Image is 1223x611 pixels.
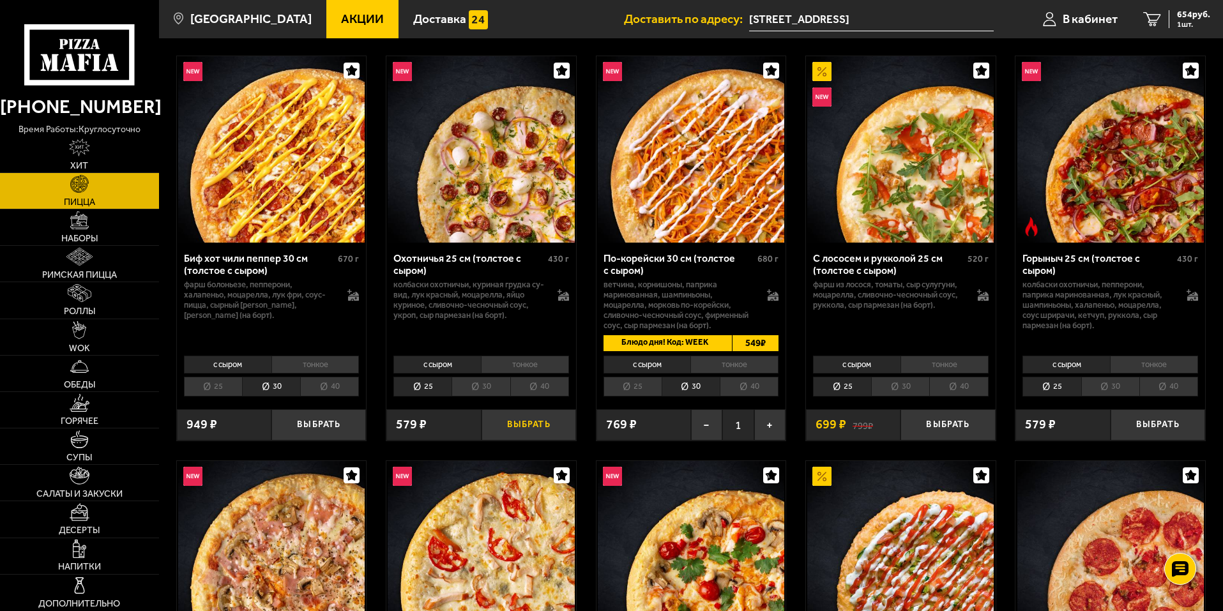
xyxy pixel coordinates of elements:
[749,8,994,31] input: Ваш адрес доставки
[388,56,574,243] img: Охотничья 25 см (толстое с сыром)
[968,253,989,264] span: 520 г
[816,418,846,431] span: 699 ₽
[604,335,721,351] span: Блюдо дня! Код: WEEK
[61,234,98,243] span: Наборы
[59,526,100,535] span: Десерты
[1177,253,1198,264] span: 430 г
[871,377,929,396] li: 30
[1017,56,1204,243] img: Горыныч 25 см (толстое с сыром)
[691,409,722,441] button: −
[754,409,786,441] button: +
[58,562,101,571] span: Напитки
[1111,409,1205,441] button: Выбрать
[813,252,964,276] div: С лососем и рукколой 25 см (толстое с сыром)
[624,13,749,25] span: Доставить по адресу:
[70,162,88,170] span: Хит
[807,56,994,243] img: С лососем и рукколой 25 см (толстое с сыром)
[469,10,488,29] img: 15daf4d41897b9f0e9f617042186c801.svg
[596,56,786,243] a: НовинкаПо-корейски 30 см (толстое с сыром)
[396,418,427,431] span: 579 ₽
[853,418,873,431] s: 799 ₽
[413,13,466,25] span: Доставка
[338,253,359,264] span: 670 г
[732,335,779,351] span: 549 ₽
[604,356,691,373] li: с сыром
[749,8,994,31] span: Ленинградская область, Всеволожск, Василеозерская улица, 1к2, подъезд 2
[178,56,365,243] img: Биф хот чили пеппер 30 см (толстое с сыром)
[183,467,202,486] img: Новинка
[1022,356,1110,373] li: с сыром
[900,356,989,373] li: тонкое
[300,377,359,396] li: 40
[184,252,335,276] div: Биф хот чили пеппер 30 см (толстое с сыром)
[271,356,360,373] li: тонкое
[690,356,779,373] li: тонкое
[606,418,637,431] span: 769 ₽
[604,252,755,276] div: По-корейски 30 см (толстое с сыром)
[64,381,95,389] span: Обеды
[184,377,242,396] li: 25
[1139,377,1198,396] li: 40
[1063,13,1118,25] span: В кабинет
[452,377,510,396] li: 30
[900,409,995,441] button: Выбрать
[1025,418,1056,431] span: 579 ₽
[1110,356,1198,373] li: тонкое
[813,280,964,310] p: фарш из лосося, томаты, сыр сулугуни, моцарелла, сливочно-чесночный соус, руккола, сыр пармезан (...
[1177,20,1210,28] span: 1 шт.
[481,356,569,373] li: тонкое
[604,280,755,331] p: ветчина, корнишоны, паприка маринованная, шампиньоны, моцарелла, морковь по-корейски, сливочно-че...
[603,467,622,486] img: Новинка
[393,356,481,373] li: с сыром
[184,280,335,321] p: фарш болоньезе, пепперони, халапеньо, моцарелла, лук фри, соус-пицца, сырный [PERSON_NAME], [PERS...
[1022,377,1081,396] li: 25
[61,417,98,426] span: Горячее
[177,56,367,243] a: НовинкаБиф хот чили пеппер 30 см (толстое с сыром)
[1081,377,1139,396] li: 30
[722,409,754,441] span: 1
[1022,62,1041,81] img: Новинка
[929,377,988,396] li: 40
[271,409,366,441] button: Выбрать
[662,377,720,396] li: 30
[603,62,622,81] img: Новинка
[757,253,779,264] span: 680 г
[720,377,779,396] li: 40
[64,307,95,316] span: Роллы
[393,377,452,396] li: 25
[1177,10,1210,19] span: 654 руб.
[548,253,569,264] span: 430 г
[42,271,117,280] span: Римская пицца
[186,418,217,431] span: 949 ₽
[386,56,576,243] a: НовинкаОхотничья 25 см (толстое с сыром)
[184,356,271,373] li: с сыром
[812,62,832,81] img: Акционный
[393,252,545,276] div: Охотничья 25 см (толстое с сыром)
[1022,252,1174,276] div: Горыныч 25 см (толстое с сыром)
[813,377,871,396] li: 25
[393,467,412,486] img: Новинка
[1022,280,1174,331] p: колбаски Охотничьи, пепперони, паприка маринованная, лук красный, шампиньоны, халапеньо, моцарелл...
[190,13,312,25] span: [GEOGRAPHIC_DATA]
[1015,56,1205,243] a: НовинкаОстрое блюдоГорыныч 25 см (толстое с сыром)
[510,377,569,396] li: 40
[604,377,662,396] li: 25
[1022,217,1041,236] img: Острое блюдо
[393,62,412,81] img: Новинка
[813,356,900,373] li: с сыром
[36,490,123,499] span: Салаты и закуски
[183,62,202,81] img: Новинка
[66,453,92,462] span: Супы
[812,467,832,486] img: Акционный
[806,56,996,243] a: АкционныйНовинкаС лососем и рукколой 25 см (толстое с сыром)
[482,409,576,441] button: Выбрать
[393,280,545,321] p: колбаски охотничьи, куриная грудка су-вид, лук красный, моцарелла, яйцо куриное, сливочно-чесночн...
[242,377,300,396] li: 30
[69,344,90,353] span: WOK
[64,198,95,207] span: Пицца
[598,56,784,243] img: По-корейски 30 см (толстое с сыром)
[812,87,832,107] img: Новинка
[341,13,384,25] span: Акции
[38,600,120,608] span: Дополнительно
